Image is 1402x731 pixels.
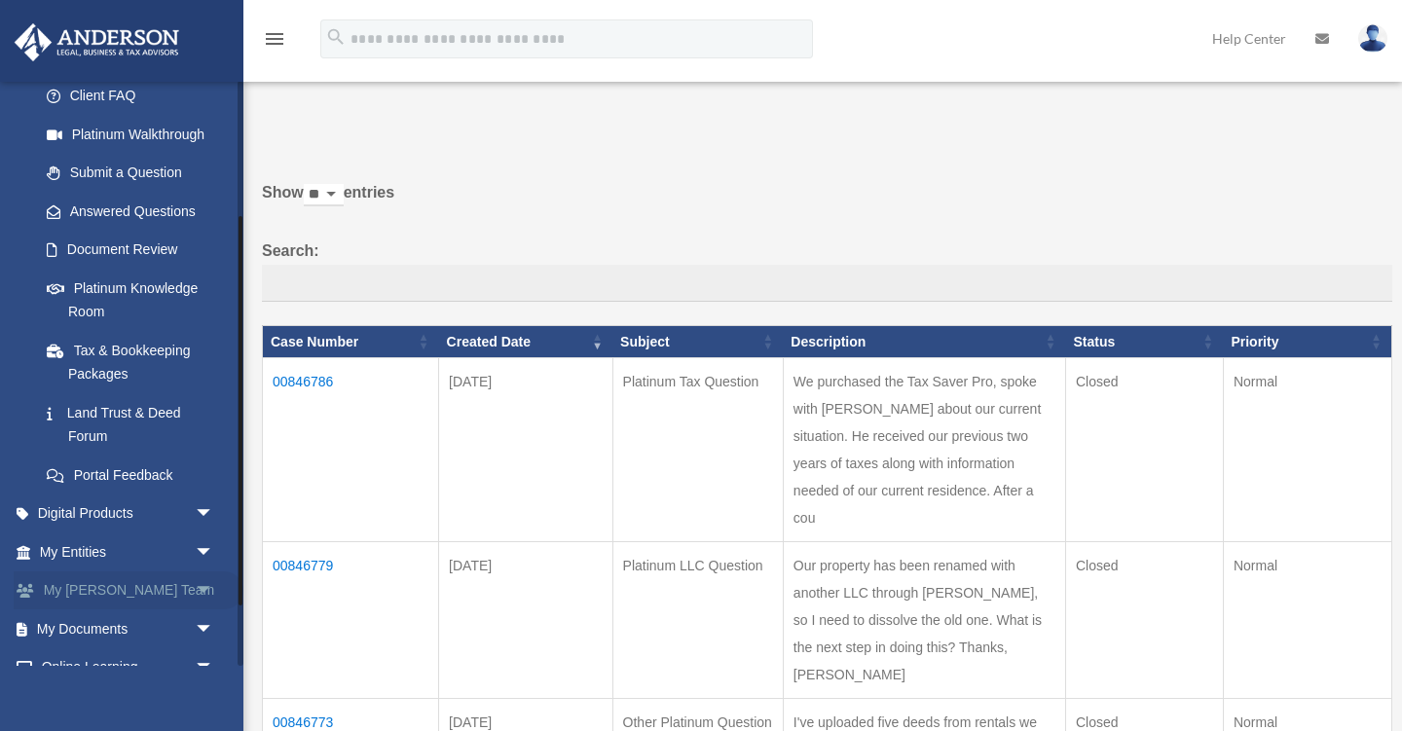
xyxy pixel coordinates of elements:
[27,331,234,393] a: Tax & Bookkeeping Packages
[1358,24,1387,53] img: User Pic
[439,358,612,542] td: [DATE]
[27,192,224,231] a: Answered Questions
[14,609,243,648] a: My Documentsarrow_drop_down
[27,115,234,154] a: Platinum Walkthrough
[1066,542,1224,699] td: Closed
[783,325,1065,358] th: Description: activate to sort column ascending
[1223,325,1391,358] th: Priority: activate to sort column ascending
[27,456,234,494] a: Portal Feedback
[783,358,1065,542] td: We purchased the Tax Saver Pro, spoke with [PERSON_NAME] about our current situation. He received...
[262,179,1392,226] label: Show entries
[262,238,1392,302] label: Search:
[304,184,344,206] select: Showentries
[14,494,243,533] a: Digital Productsarrow_drop_down
[263,542,439,699] td: 00846779
[612,542,783,699] td: Platinum LLC Question
[262,265,1392,302] input: Search:
[325,26,347,48] i: search
[263,325,439,358] th: Case Number: activate to sort column ascending
[783,542,1065,699] td: Our property has been renamed with another LLC through [PERSON_NAME], so I need to dissolve the o...
[263,34,286,51] a: menu
[1066,325,1224,358] th: Status: activate to sort column ascending
[195,571,234,611] span: arrow_drop_down
[1223,358,1391,542] td: Normal
[27,154,234,193] a: Submit a Question
[27,393,234,456] a: Land Trust & Deed Forum
[1066,358,1224,542] td: Closed
[14,648,243,687] a: Online Learningarrow_drop_down
[9,23,185,61] img: Anderson Advisors Platinum Portal
[27,77,234,116] a: Client FAQ
[195,609,234,649] span: arrow_drop_down
[195,648,234,688] span: arrow_drop_down
[263,358,439,542] td: 00846786
[27,231,234,270] a: Document Review
[263,27,286,51] i: menu
[612,325,783,358] th: Subject: activate to sort column ascending
[1223,542,1391,699] td: Normal
[14,532,243,571] a: My Entitiesarrow_drop_down
[439,325,612,358] th: Created Date: activate to sort column ascending
[439,542,612,699] td: [DATE]
[14,571,243,610] a: My [PERSON_NAME] Teamarrow_drop_down
[195,532,234,572] span: arrow_drop_down
[195,494,234,534] span: arrow_drop_down
[27,269,234,331] a: Platinum Knowledge Room
[612,358,783,542] td: Platinum Tax Question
